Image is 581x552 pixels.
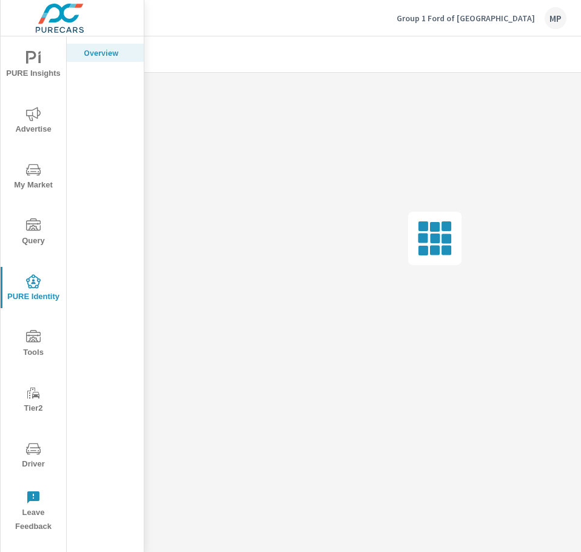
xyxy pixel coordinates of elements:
[4,51,62,81] span: PURE Insights
[4,442,62,471] span: Driver
[4,218,62,248] span: Query
[4,490,62,534] span: Leave Feedback
[1,36,66,539] div: nav menu
[4,163,62,192] span: My Market
[67,44,144,62] div: Overview
[397,13,535,24] p: Group 1 Ford of [GEOGRAPHIC_DATA]
[545,7,566,29] div: MP
[4,386,62,416] span: Tier2
[4,107,62,136] span: Advertise
[4,274,62,304] span: PURE Identity
[84,47,134,59] p: Overview
[4,330,62,360] span: Tools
